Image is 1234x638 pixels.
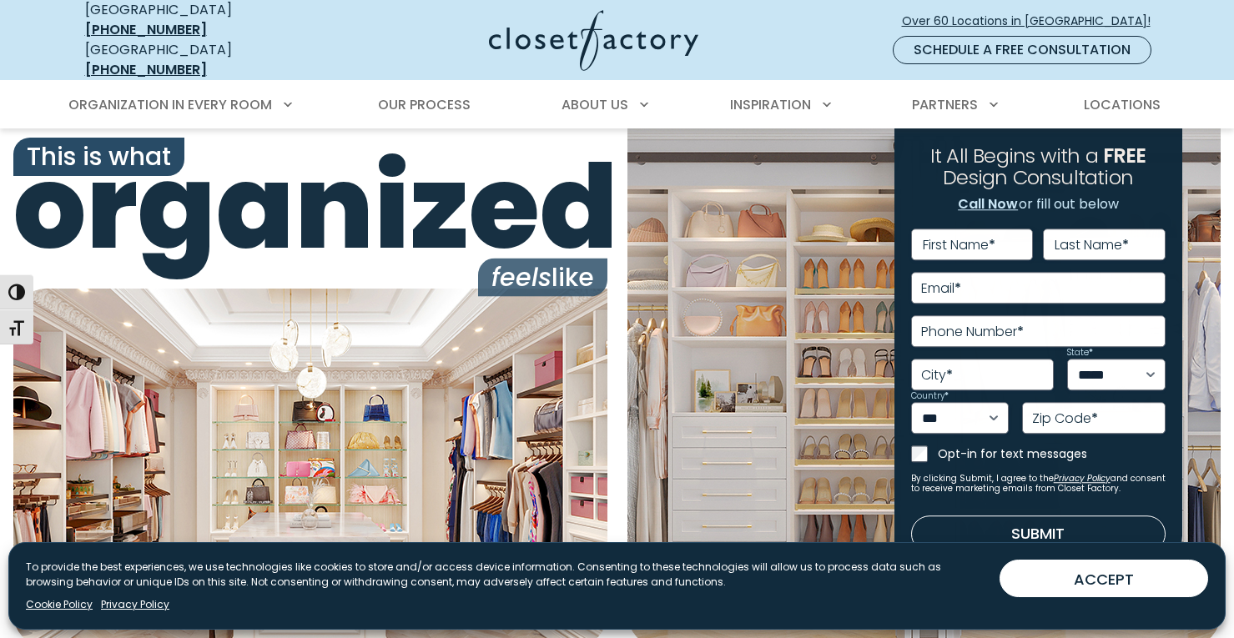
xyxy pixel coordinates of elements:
div: [GEOGRAPHIC_DATA] [85,40,327,80]
p: To provide the best experiences, we use technologies like cookies to store and/or access device i... [26,560,986,590]
a: Over 60 Locations in [GEOGRAPHIC_DATA]! [901,7,1165,36]
span: Inspiration [730,95,811,114]
span: organized [13,150,607,265]
button: ACCEPT [1000,560,1208,597]
a: Privacy Policy [101,597,169,612]
i: feels [491,259,552,295]
a: Cookie Policy [26,597,93,612]
span: Locations [1084,95,1161,114]
a: [PHONE_NUMBER] [85,60,207,79]
img: Closet Factory Logo [489,10,698,71]
span: About Us [562,95,628,114]
nav: Primary Menu [57,82,1178,128]
a: [PHONE_NUMBER] [85,20,207,39]
span: Over 60 Locations in [GEOGRAPHIC_DATA]! [902,13,1164,30]
span: Our Process [378,95,471,114]
a: Schedule a Free Consultation [893,36,1151,64]
span: Partners [912,95,978,114]
span: like [478,259,607,297]
span: Organization in Every Room [68,95,272,114]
